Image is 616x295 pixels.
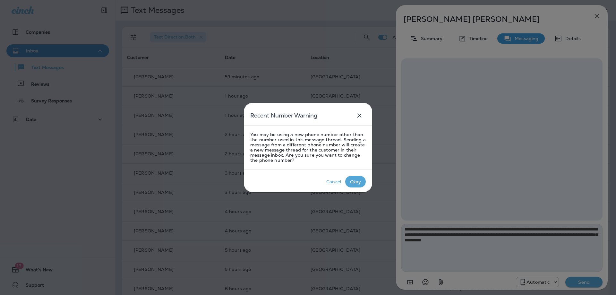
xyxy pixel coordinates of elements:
[345,176,366,187] button: Okay
[350,179,361,184] div: Okay
[250,110,317,121] h5: Recent Number Warning
[326,179,341,184] div: Cancel
[322,176,345,187] button: Cancel
[353,109,366,122] button: close
[250,132,366,163] p: You may be using a new phone number other than the number used in this message thread. Sending a ...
